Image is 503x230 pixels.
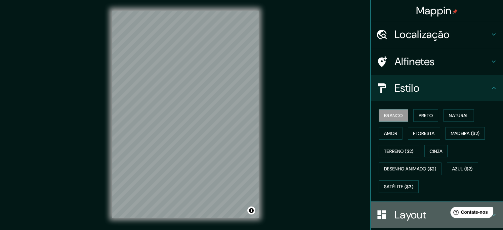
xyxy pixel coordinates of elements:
[379,162,441,175] button: Desenho animado ($2)
[452,9,458,14] img: pin-icon.png
[384,184,413,190] font: Satélite ($3)
[444,204,496,223] iframe: Iniciador de widget de ajuda
[379,109,408,122] button: Branco
[413,130,435,136] font: Floresta
[395,81,419,95] font: Estilo
[447,162,478,175] button: Azul ($2)
[379,145,419,158] button: Terreno ($2)
[443,109,474,122] button: Natural
[430,148,443,154] font: Cinza
[371,75,503,101] div: Estilo
[413,109,439,122] button: Preto
[395,27,449,41] font: Localização
[371,202,503,228] div: Layout
[395,208,426,222] font: Layout
[379,127,402,140] button: Amor
[424,145,448,158] button: Cinza
[395,55,435,69] font: Alfinetes
[384,130,397,136] font: Amor
[379,180,419,193] button: Satélite ($3)
[384,166,436,172] font: Desenho animado ($2)
[451,130,480,136] font: Madeira ($2)
[371,48,503,75] div: Alfinetes
[408,127,440,140] button: Floresta
[445,127,485,140] button: Madeira ($2)
[112,11,259,218] canvas: Mapa
[416,4,451,18] font: Mappin
[384,148,414,154] font: Terreno ($2)
[419,113,433,118] font: Preto
[371,21,503,48] div: Localização
[247,207,255,214] button: Alternar atribuição
[449,113,469,118] font: Natural
[384,113,403,118] font: Branco
[452,166,473,172] font: Azul ($2)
